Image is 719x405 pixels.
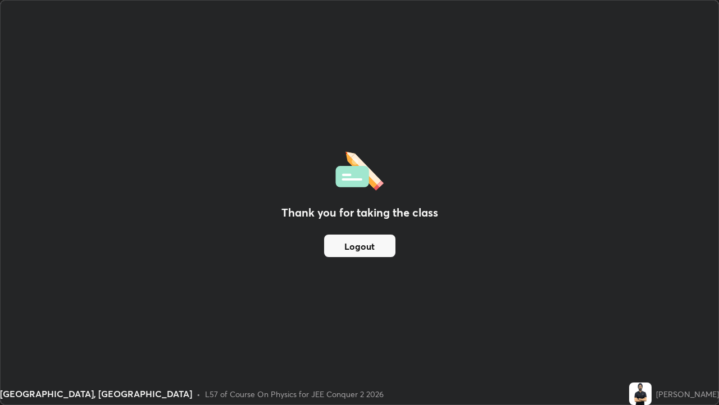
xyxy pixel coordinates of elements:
img: offlineFeedback.1438e8b3.svg [335,148,384,191]
button: Logout [324,235,395,257]
h2: Thank you for taking the class [281,204,438,221]
div: [PERSON_NAME] [656,388,719,400]
div: • [197,388,201,400]
div: L57 of Course On Physics for JEE Conquer 2 2026 [205,388,384,400]
img: 087365211523460ba100aba77a1fb983.png [629,382,652,405]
